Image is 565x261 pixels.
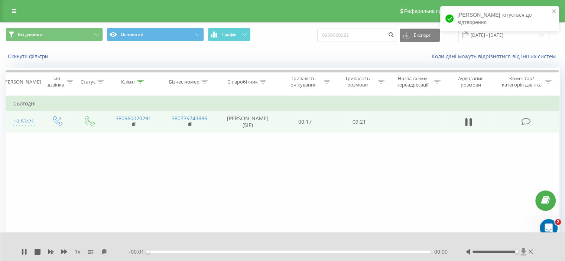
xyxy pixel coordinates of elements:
[332,111,386,133] td: 09:21
[6,96,559,111] td: Сьогодні
[129,248,148,255] span: - 00:01
[515,250,518,253] div: Accessibility label
[449,75,493,88] div: Аудіозапис розмови
[121,79,135,85] div: Клієнт
[339,75,376,88] div: Тривалість розмови
[6,28,103,41] button: Всі дзвінки
[172,115,207,122] a: 380739743886
[146,250,149,253] div: Accessibility label
[107,28,204,41] button: Основний
[3,79,41,85] div: [PERSON_NAME]
[552,8,557,15] button: close
[47,75,64,88] div: Тип дзвінка
[434,248,448,255] span: 00:00
[169,79,199,85] div: Бізнес номер
[285,75,322,88] div: Тривалість очікування
[75,248,80,255] span: 1 x
[540,219,558,237] iframe: Intercom live chat
[393,75,432,88] div: Назва схеми переадресації
[81,79,95,85] div: Статус
[222,32,237,37] span: Графік
[440,6,559,31] div: [PERSON_NAME] готується до відтворення
[278,111,332,133] td: 00:17
[500,75,543,88] div: Коментар/категорія дзвінка
[317,29,396,42] input: Пошук за номером
[13,114,33,129] div: 10:53:21
[116,115,151,122] a: 380960020291
[208,28,250,41] button: Графік
[432,53,559,60] a: Коли дані можуть відрізнятися вiд інших систем
[404,8,459,14] span: Реферальна програма
[400,29,440,42] button: Експорт
[555,219,561,225] span: 2
[18,32,42,37] span: Всі дзвінки
[227,79,258,85] div: Співробітник
[218,111,278,133] td: [PERSON_NAME] (SIP)
[6,53,52,60] button: Скинути фільтри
